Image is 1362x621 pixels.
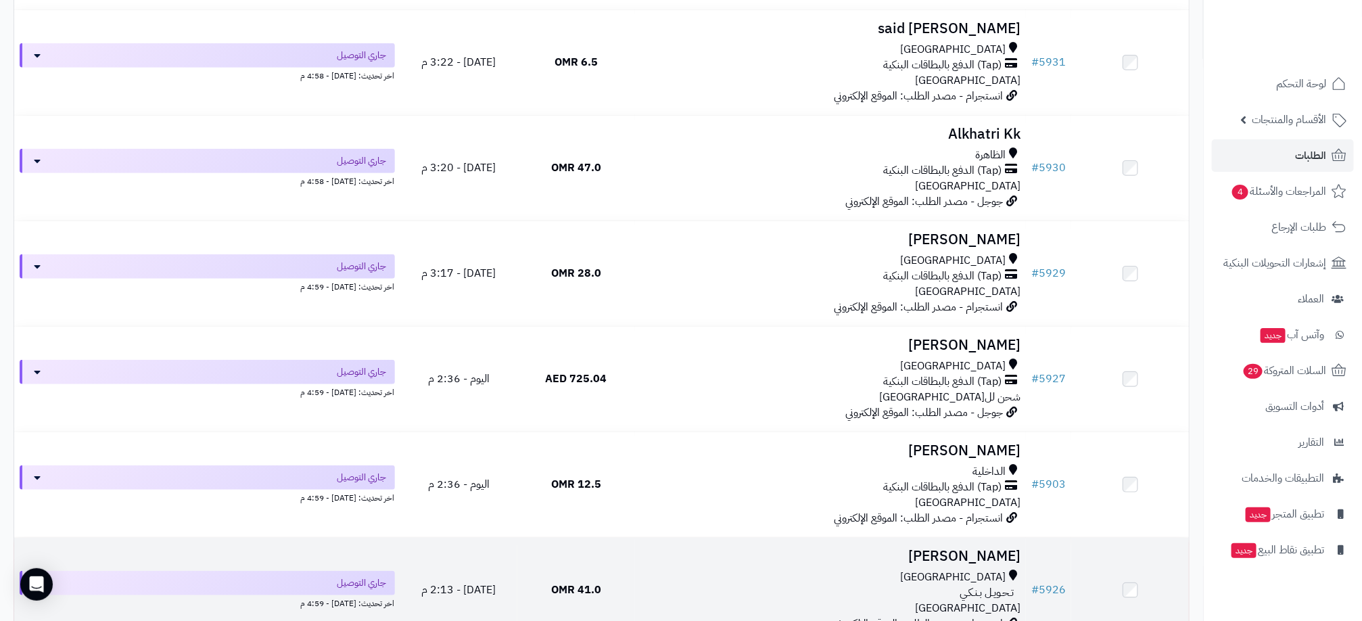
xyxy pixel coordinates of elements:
[845,405,1003,421] span: جوجل - مصدر الطلب: الموقع الإلكتروني
[1031,160,1066,176] a: #5930
[1246,507,1271,522] span: جديد
[421,54,496,70] span: [DATE] - 3:22 م
[883,374,1002,390] span: (Tap) الدفع بالبطاقات البنكية
[640,232,1020,248] h3: [PERSON_NAME]
[337,49,387,62] span: جاري التوصيل
[20,173,395,187] div: اخر تحديث: [DATE] - 4:58 م
[421,160,496,176] span: [DATE] - 3:20 م
[1031,54,1039,70] span: #
[972,464,1006,480] span: الداخلية
[551,582,601,598] span: 41.0 OMR
[1212,211,1354,244] a: طلبات الإرجاع
[1212,462,1354,495] a: التطبيقات والخدمات
[883,269,1002,284] span: (Tap) الدفع بالبطاقات البنكية
[1031,582,1039,598] span: #
[1259,325,1324,344] span: وآتس آب
[546,371,607,387] span: 725.04 AED
[20,490,395,504] div: اخر تحديث: [DATE] - 4:59 م
[915,178,1020,194] span: [GEOGRAPHIC_DATA]
[20,68,395,82] div: اخر تحديث: [DATE] - 4:58 م
[845,193,1003,210] span: جوجل - مصدر الطلب: الموقع الإلكتروني
[555,54,598,70] span: 6.5 OMR
[1031,582,1066,598] a: #5926
[1295,146,1326,165] span: الطلبات
[640,21,1020,37] h3: [PERSON_NAME] said
[1265,397,1324,416] span: أدوات التسويق
[1231,182,1326,201] span: المراجعات والأسئلة
[834,88,1003,104] span: انستجرام - مصدر الطلب: الموقع الإلكتروني
[337,365,387,379] span: جاري التوصيل
[1270,11,1349,40] img: logo-2.png
[1298,290,1324,308] span: العملاء
[421,582,496,598] span: [DATE] - 2:13 م
[337,576,387,590] span: جاري التوصيل
[551,476,601,492] span: 12.5 OMR
[900,570,1006,585] span: [GEOGRAPHIC_DATA]
[640,338,1020,353] h3: [PERSON_NAME]
[1223,254,1326,273] span: إشعارات التحويلات البنكية
[1212,175,1354,208] a: المراجعات والأسئلة4
[960,585,1014,601] span: تـحـويـل بـنـكـي
[1252,110,1326,129] span: الأقسام والمنتجات
[1031,476,1066,492] a: #5903
[1242,361,1326,380] span: السلات المتروكة
[1212,354,1354,387] a: السلات المتروكة29
[900,359,1006,374] span: [GEOGRAPHIC_DATA]
[900,42,1006,57] span: [GEOGRAPHIC_DATA]
[1230,540,1324,559] span: تطبيق نقاط البيع
[834,510,1003,526] span: انستجرام - مصدر الطلب: الموقع الإلكتروني
[1212,390,1354,423] a: أدوات التسويق
[834,299,1003,315] span: انستجرام - مصدر الطلب: الموقع الإلكتروني
[1261,328,1286,343] span: جديد
[337,154,387,168] span: جاري التوصيل
[915,283,1020,300] span: [GEOGRAPHIC_DATA]
[421,265,496,281] span: [DATE] - 3:17 م
[1212,319,1354,351] a: وآتس آبجديد
[20,384,395,398] div: اخر تحديث: [DATE] - 4:59 م
[337,471,387,484] span: جاري التوصيل
[883,480,1002,495] span: (Tap) الدفع بالبطاقات البنكية
[1212,426,1354,459] a: التقارير
[551,160,601,176] span: 47.0 OMR
[1031,371,1039,387] span: #
[1231,184,1249,200] span: 4
[1243,363,1264,379] span: 29
[900,253,1006,269] span: [GEOGRAPHIC_DATA]
[879,389,1020,405] span: شحن لل[GEOGRAPHIC_DATA]
[20,568,53,601] div: Open Intercom Messenger
[883,57,1002,73] span: (Tap) الدفع بالبطاقات البنكية
[1031,160,1039,176] span: #
[1212,68,1354,100] a: لوحة التحكم
[915,72,1020,89] span: [GEOGRAPHIC_DATA]
[1031,54,1066,70] a: #5931
[1242,469,1324,488] span: التطبيقات والخدمات
[1031,265,1039,281] span: #
[1212,247,1354,279] a: إشعارات التحويلات البنكية
[1212,139,1354,172] a: الطلبات
[640,549,1020,564] h3: [PERSON_NAME]
[20,279,395,293] div: اخر تحديث: [DATE] - 4:59 م
[915,600,1020,616] span: [GEOGRAPHIC_DATA]
[337,260,387,273] span: جاري التوصيل
[1031,371,1066,387] a: #5927
[1276,74,1326,93] span: لوحة التحكم
[428,371,490,387] span: اليوم - 2:36 م
[1212,283,1354,315] a: العملاء
[975,147,1006,163] span: الظاهرة
[1031,265,1066,281] a: #5929
[20,595,395,609] div: اخر تحديث: [DATE] - 4:59 م
[1298,433,1324,452] span: التقارير
[1212,498,1354,530] a: تطبيق المتجرجديد
[551,265,601,281] span: 28.0 OMR
[640,443,1020,459] h3: [PERSON_NAME]
[640,127,1020,142] h3: Alkhatri Kk
[1271,218,1326,237] span: طلبات الإرجاع
[428,476,490,492] span: اليوم - 2:36 م
[1231,543,1257,558] span: جديد
[883,163,1002,179] span: (Tap) الدفع بالبطاقات البنكية
[1212,534,1354,566] a: تطبيق نقاط البيعجديد
[915,495,1020,511] span: [GEOGRAPHIC_DATA]
[1244,505,1324,524] span: تطبيق المتجر
[1031,476,1039,492] span: #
